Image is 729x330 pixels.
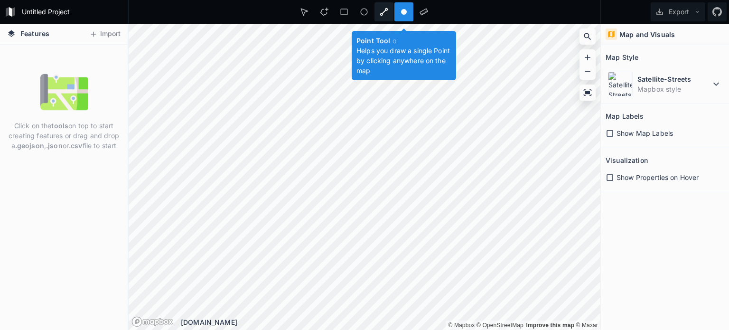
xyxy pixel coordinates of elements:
[448,322,475,329] a: Mapbox
[46,141,63,150] strong: .json
[637,84,710,94] dd: Mapbox style
[181,317,600,327] div: [DOMAIN_NAME]
[637,74,710,84] dt: Satellite-Streets
[356,46,451,75] p: Helps you draw a single Point by clicking anywhere on the map
[619,29,675,39] h4: Map and Visuals
[617,172,699,182] span: Show Properties on Hover
[576,322,598,329] a: Maxar
[40,68,88,116] img: empty
[617,128,673,138] span: Show Map Labels
[477,322,523,329] a: OpenStreetMap
[606,109,644,123] h2: Map Labels
[356,36,451,46] h4: Point Tool
[651,2,705,21] button: Export
[84,27,125,42] button: Import
[608,72,633,96] img: Satellite-Streets
[526,322,574,329] a: Map feedback
[69,141,83,150] strong: .csv
[15,141,44,150] strong: .geojson
[51,122,68,130] strong: tools
[393,37,396,45] span: o
[606,50,638,65] h2: Map Style
[20,28,49,38] span: Features
[131,316,173,327] a: Mapbox logo
[606,153,648,168] h2: Visualization
[7,121,121,151] p: Click on the on top to start creating features or drag and drop a , or file to start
